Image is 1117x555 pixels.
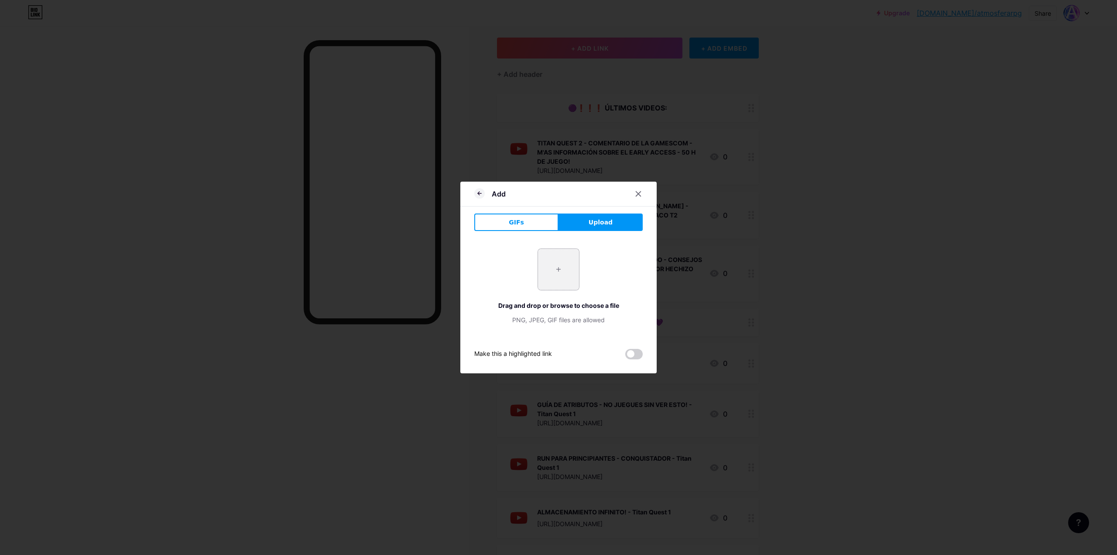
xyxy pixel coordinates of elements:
[509,218,524,227] span: GIFs
[492,189,506,199] div: Add
[474,301,643,310] div: Drag and drop or browse to choose a file
[474,349,552,359] div: Make this a highlighted link
[474,315,643,324] div: PNG, JPEG, GIF files are allowed
[589,218,613,227] span: Upload
[558,214,643,231] button: Upload
[474,214,558,231] button: GIFs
